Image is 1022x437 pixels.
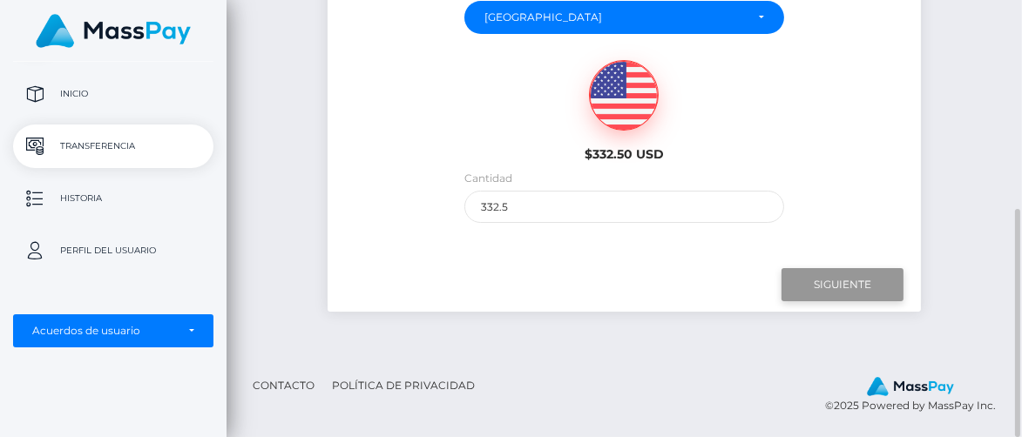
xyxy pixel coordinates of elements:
[13,177,213,220] a: Historia
[36,14,191,48] img: MassPay
[20,81,206,107] p: Inicio
[13,124,213,168] a: Transferencia
[464,191,784,223] input: Importe a enviar en USD (Máximo: 332,5)
[555,147,694,162] h6: $332.50 USD
[13,72,213,116] a: Inicio
[464,1,784,34] button: México
[782,268,904,301] input: Siguiente
[13,314,213,347] button: Acuerdos de usuario
[590,61,658,131] img: USD.png
[246,372,321,399] a: Contacto
[325,372,482,399] a: Política de privacidad
[32,324,175,338] div: Acuerdos de usuario
[464,171,512,186] label: Cantidad
[484,10,744,24] div: [GEOGRAPHIC_DATA]
[20,238,206,264] p: Perfil del usuario
[20,185,206,212] p: Historia
[20,133,206,159] p: Transferencia
[13,229,213,272] a: Perfil del usuario
[867,377,954,396] img: MassPay
[825,376,1009,414] div: © 2025 Powered by MassPay Inc.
